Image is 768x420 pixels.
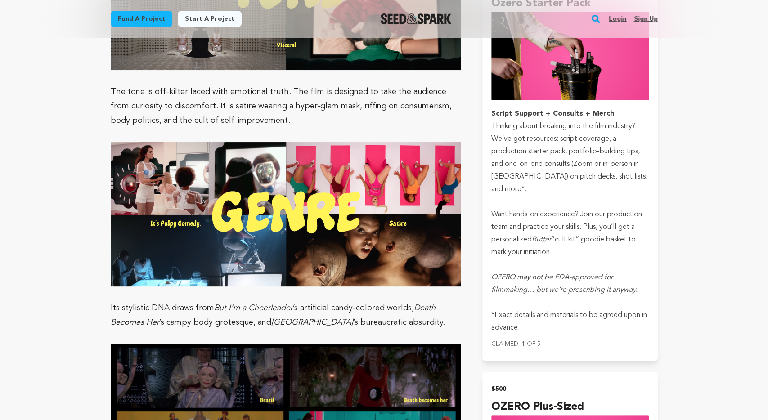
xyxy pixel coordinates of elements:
span: ’s bureaucratic absurdity. [353,318,445,326]
a: Login [609,12,626,26]
em: [GEOGRAPHIC_DATA] [271,318,353,326]
img: incentive [491,12,648,100]
span: ’s campy body grotesque, and [159,318,271,326]
h4: OZERO Plus-Sized [491,399,648,415]
p: Claimed: 1 of 5 [491,338,648,350]
em: OZERO may not be FDA-approved for filmmaking… but we’re prescribing it anyway. [491,274,638,294]
a: Sign up [633,12,657,26]
img: AD_4nXejUkdReqeFm7B2NHuMS_ApBmjT7h07-YXZXq0rNNxd7PKiEH2I4NuQpDPWp7xBAbWuWPX-SueaFsFHVBjQKV2A7Mr0M... [111,142,461,286]
a: Start a project [178,11,242,27]
span: ’s artificial candy-colored worlds, [293,304,414,312]
a: Seed&Spark Homepage [381,13,451,24]
span: Its stylistic DNA draws from [111,304,214,312]
a: Fund a project [111,11,172,27]
img: Seed&Spark Logo Dark Mode [381,13,451,24]
p: *Exact details and materials to be agreed upon in advance. [491,309,648,334]
p: Want hands-on experience? Join our production team and practice your skills. Plus, you’ll get a p... [491,208,648,259]
em: But I’m a Cheerleader [214,304,293,312]
em: Death Becomes Her [111,304,436,326]
strong: Script Support + Consults + Merch [491,110,614,117]
em: Butter [532,236,551,243]
span: The tone is off-kilter laced with emotional truth. The film is designed to take the audience from... [111,88,452,125]
p: Thinking about breaking into the film industry? We’ve got resources: script coverage, a productio... [491,120,648,196]
h2: $500 [491,383,648,395]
